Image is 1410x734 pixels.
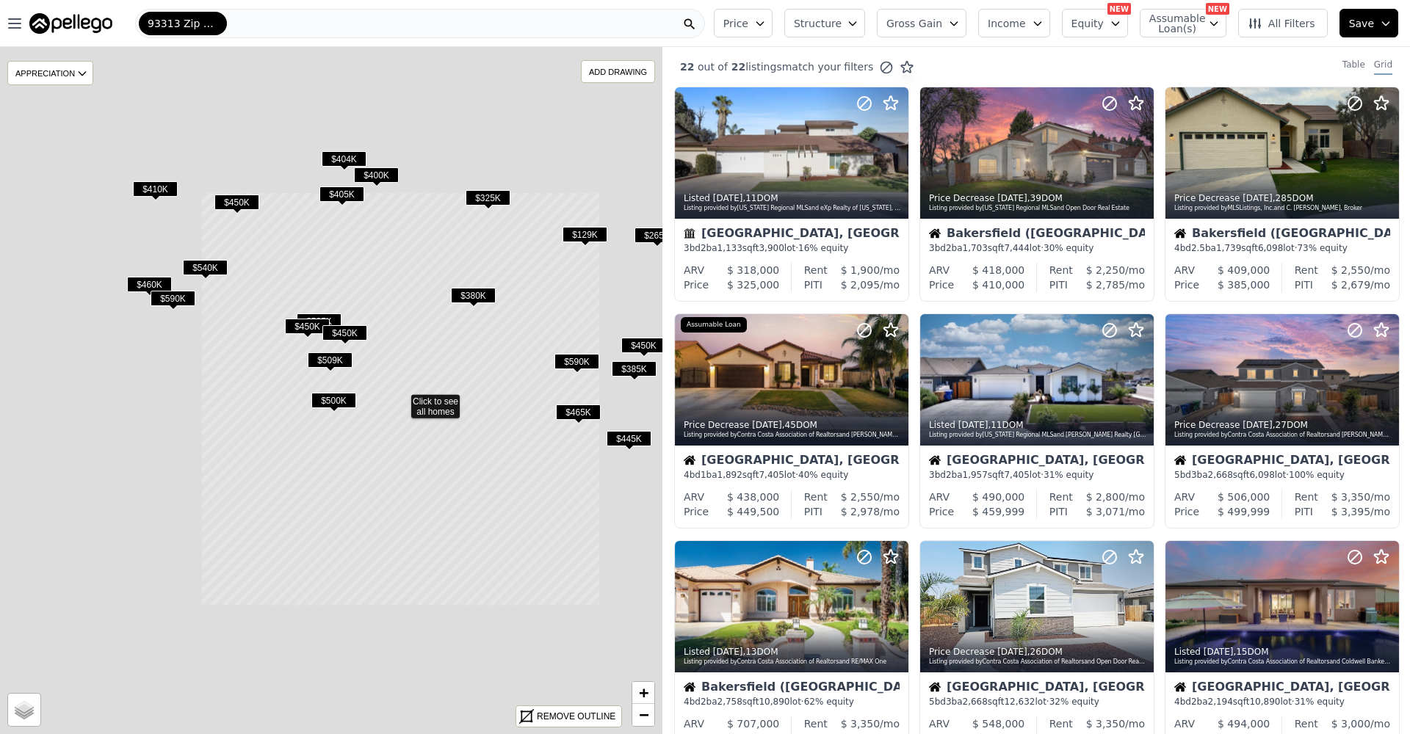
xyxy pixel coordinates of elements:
[1174,277,1199,292] div: Price
[1318,716,1390,731] div: /mo
[1238,9,1328,37] button: All Filters
[554,354,599,375] div: $590K
[681,317,747,333] div: Assumable Loan
[1331,718,1370,730] span: $ 3,000
[929,716,950,731] div: ARV
[1249,697,1280,707] span: 10,890
[1331,264,1370,276] span: $ 2,550
[621,338,666,359] div: $450K
[713,193,743,203] time: 2025-08-30 19:59
[1174,419,1392,431] div: Price Decrease , 27 DOM
[1073,263,1145,277] div: /mo
[684,490,704,504] div: ARV
[752,420,782,430] time: 2025-08-26 04:36
[1174,681,1186,693] img: House
[1218,491,1270,503] span: $ 506,000
[322,325,367,346] div: $450K
[1216,243,1241,253] span: 1,739
[684,228,900,242] div: [GEOGRAPHIC_DATA], [GEOGRAPHIC_DATA]
[7,61,93,85] div: APPRECIATION
[311,393,356,414] div: $500K
[972,279,1024,291] span: $ 410,000
[1342,59,1365,75] div: Table
[684,277,709,292] div: Price
[1174,242,1390,254] div: 4 bd 2.5 ba sqft lot · 73% equity
[1313,504,1390,519] div: /mo
[1243,420,1273,430] time: 2025-08-19 22:48
[929,454,941,466] img: House
[1248,16,1315,31] span: All Filters
[684,192,901,204] div: Listed , 11 DOM
[1318,490,1390,504] div: /mo
[1174,504,1199,519] div: Price
[1004,470,1029,480] span: 7,405
[308,352,352,374] div: $509K
[127,277,172,298] div: $460K
[311,393,356,408] span: $500K
[727,506,779,517] span: $ 449,500
[319,186,364,202] span: $405K
[828,716,900,731] div: /mo
[988,16,1026,31] span: Income
[1165,313,1398,528] a: Price Decrease [DATE],27DOMListing provided byContra Costa Association of Realtorsand [PERSON_NAM...
[662,59,914,75] div: out of listings
[127,277,172,292] span: $460K
[963,697,988,707] span: 2,668
[537,710,615,723] div: REMOVE OUTLINE
[828,490,900,504] div: /mo
[1349,16,1374,31] span: Save
[1071,16,1104,31] span: Equity
[1004,697,1035,707] span: 12,632
[759,470,784,480] span: 7,405
[607,431,651,452] div: $445K
[784,9,865,37] button: Structure
[1331,506,1370,517] span: $ 3,395
[972,264,1024,276] span: $ 418,000
[451,288,496,303] span: $380K
[1331,279,1370,291] span: $ 2,679
[684,504,709,519] div: Price
[1174,263,1195,277] div: ARV
[639,683,648,702] span: +
[1068,504,1145,519] div: /mo
[563,227,607,248] div: $129K
[621,338,666,353] span: $450K
[877,9,966,37] button: Gross Gain
[1073,716,1145,731] div: /mo
[1295,490,1318,504] div: Rent
[1206,3,1229,15] div: NEW
[929,504,954,519] div: Price
[674,313,908,528] a: Price Decrease [DATE],45DOMListing provided byContra Costa Association of Realtorsand [PERSON_NAM...
[684,431,901,440] div: Listing provided by Contra Costa Association of Realtors and [PERSON_NAME] Realty [GEOGRAPHIC_DATA]
[1174,431,1392,440] div: Listing provided by Contra Costa Association of Realtors and [PERSON_NAME] Realty
[1174,204,1392,213] div: Listing provided by MLSListings, Inc. and C. [PERSON_NAME], Broker
[684,716,704,731] div: ARV
[713,647,743,657] time: 2025-08-19 01:57
[684,242,900,254] div: 3 bd 2 ba sqft lot · 16% equity
[804,504,822,519] div: PITI
[822,504,900,519] div: /mo
[1174,454,1390,469] div: [GEOGRAPHIC_DATA], [GEOGRAPHIC_DATA]
[1174,192,1392,204] div: Price Decrease , 285 DOM
[723,16,748,31] span: Price
[1174,646,1392,658] div: Listed , 15 DOM
[1208,470,1233,480] span: 2,668
[1174,228,1390,242] div: Bakersfield ([GEOGRAPHIC_DATA][PERSON_NAME])
[929,681,941,693] img: House
[963,470,988,480] span: 1,957
[308,352,352,368] span: $509K
[717,243,742,253] span: 1,133
[1208,697,1233,707] span: 2,194
[759,243,784,253] span: 3,900
[1149,13,1196,34] span: Assumable Loan(s)
[148,16,218,31] span: 93313 Zip Code
[929,228,1145,242] div: Bakersfield ([GEOGRAPHIC_DATA])
[183,260,228,275] span: $540K
[1174,716,1195,731] div: ARV
[822,277,900,292] div: /mo
[1049,716,1073,731] div: Rent
[929,228,941,239] img: House
[466,190,510,206] span: $325K
[1339,9,1398,37] button: Save
[929,431,1146,440] div: Listing provided by [US_STATE] Regional MLS and [PERSON_NAME] Realty [GEOGRAPHIC_DATA]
